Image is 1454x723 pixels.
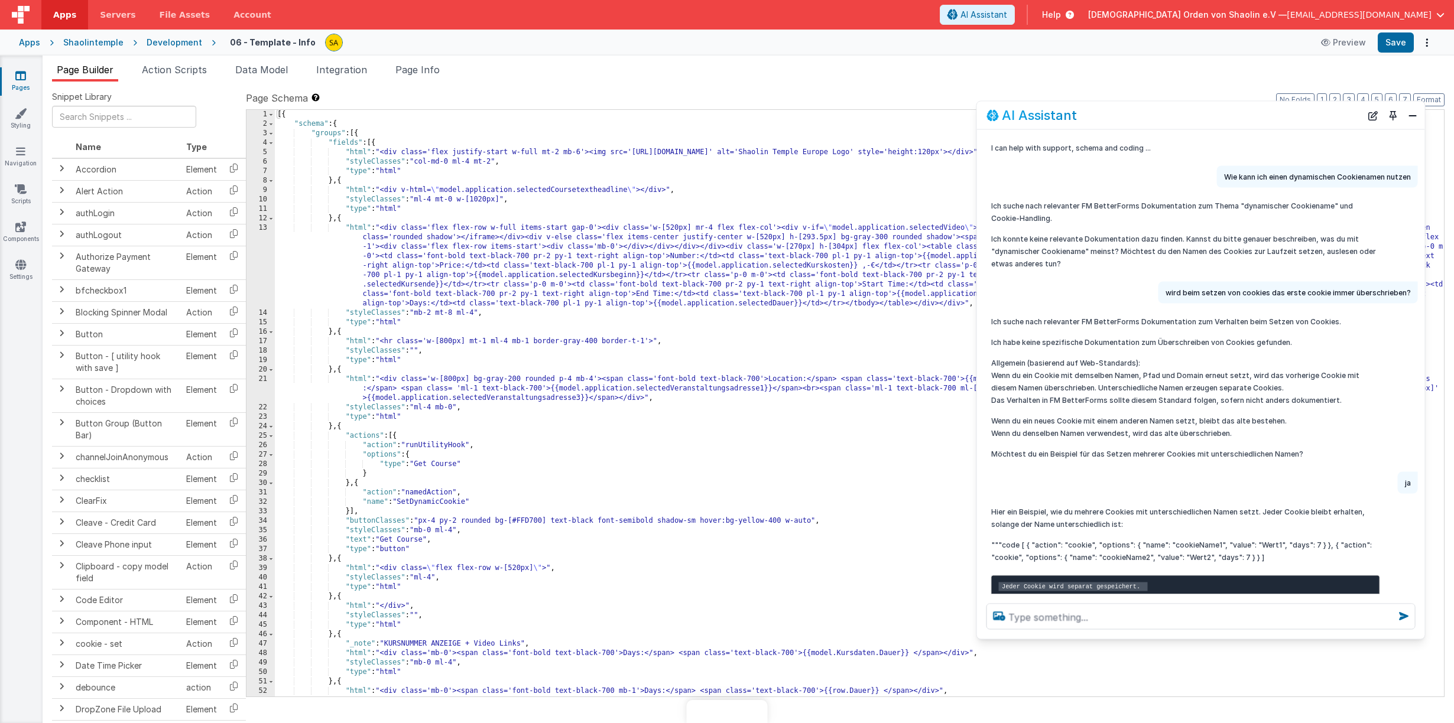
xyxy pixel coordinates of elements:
div: 11 [246,204,275,214]
div: 48 [246,649,275,658]
span: Page Info [395,64,440,76]
div: 23 [246,412,275,422]
td: Element [181,279,222,301]
button: 7 [1399,93,1411,106]
div: 31 [246,488,275,497]
div: 44 [246,611,275,620]
button: Toggle Pin [1385,107,1401,123]
td: Element [181,589,222,611]
div: 51 [246,677,275,686]
p: Möchtest du ein Beispiel für das Setzen mehrerer Cookies mit unterschiedlichen Namen? [991,448,1380,460]
button: Options [1419,34,1435,51]
td: Element [181,654,222,676]
input: Search Snippets ... [52,106,196,128]
div: 43 [246,601,275,611]
img: e3e1eaaa3c942e69edc95d4236ce57bf [326,34,342,51]
td: checklist [71,468,181,490]
div: 41 [246,582,275,592]
td: Element [181,345,222,379]
div: 45 [246,620,275,630]
div: 16 [246,327,275,337]
td: action [181,676,222,698]
button: 2 [1329,93,1341,106]
span: [DEMOGRAPHIC_DATA] Orden von Shaolin e.V — [1088,9,1287,21]
span: File Assets [160,9,210,21]
td: Clipboard - copy model field [71,555,181,589]
button: [DEMOGRAPHIC_DATA] Orden von Shaolin e.V — [EMAIL_ADDRESS][DOMAIN_NAME] [1088,9,1445,21]
div: 10 [246,195,275,204]
div: 24 [246,422,275,431]
td: Authorize Payment Gateway [71,246,181,279]
div: 19 [246,356,275,365]
div: 26 [246,441,275,450]
div: 39 [246,564,275,573]
p: Wie kann ich einen dynamischen Cookienamen nutzen [1224,171,1411,183]
td: Component - HTML [71,611,181,633]
td: Alert Action [71,180,181,202]
div: 46 [246,630,275,639]
div: 4 [246,138,275,148]
div: 25 [246,431,275,441]
button: No Folds [1276,93,1315,106]
td: Element [181,490,222,512]
td: DropZone File Upload [71,698,181,720]
div: 38 [246,554,275,564]
button: Close [1405,107,1420,123]
button: Preview [1314,33,1373,52]
td: Accordion [71,158,181,181]
td: Cleave Phone input [71,533,181,555]
div: 18 [246,346,275,356]
div: 9 [246,185,275,195]
p: Allgemein (basierend auf Web-Standards): Wenn du ein Cookie mit demselben Namen, Pfad und Domain ... [991,357,1380,406]
div: 32 [246,497,275,507]
div: 15 [246,318,275,327]
span: Type [186,142,207,152]
div: 33 [246,507,275,516]
div: 12 [246,214,275,223]
td: Element [181,468,222,490]
div: 6 [246,157,275,167]
code: Jeder Cookie wird separat gespeichert. Wenn du einen Cookie mit demselben Namen erneut setzt, wir... [999,582,1310,602]
td: Code Editor [71,589,181,611]
td: Button - [ utility hook with save ] [71,345,181,379]
p: Ich habe keine spezifische Dokumentation zum Überschreiben von Cookies gefunden. [991,336,1380,349]
span: Servers [100,9,135,21]
div: 49 [246,658,275,667]
button: Format [1413,93,1445,106]
button: 1 [1317,93,1327,106]
div: 21 [246,374,275,403]
p: Wenn du ein neues Cookie mit einem anderen Namen setzt, bleibt das alte bestehen. Wenn du denselb... [991,415,1380,439]
div: Apps [19,37,40,48]
td: Element [181,698,222,720]
button: AI Assistant [940,5,1015,25]
p: Ich suche nach relevanter FM BetterForms Dokumentation zum Verhalten beim Setzen von Cookies. [991,315,1380,328]
h2: AI Assistant [1002,108,1077,122]
span: Data Model [235,64,288,76]
p: Hier ein Beispiel, wie du mehrere Cookies mit unterschiedlichen Namen setzt. Jeder Cookie bleibt ... [991,506,1380,530]
td: Action [181,633,222,654]
td: Action [181,446,222,468]
span: [EMAIL_ADDRESS][DOMAIN_NAME] [1287,9,1432,21]
button: 3 [1343,93,1355,106]
td: authLogin [71,202,181,224]
td: Blocking Spinner Modal [71,301,181,323]
p: ja [1405,477,1411,489]
td: Action [181,301,222,323]
td: cookie - set [71,633,181,654]
td: Action [181,555,222,589]
div: 29 [246,469,275,478]
td: Element [181,611,222,633]
span: Snippet Library [52,91,112,103]
div: 2 [246,119,275,129]
div: 17 [246,337,275,346]
span: Page Schema [246,91,308,105]
button: Save [1378,32,1414,53]
button: New Chat [1365,107,1381,123]
span: Name [76,142,101,152]
div: 42 [246,592,275,601]
button: 6 [1385,93,1397,106]
div: 27 [246,450,275,460]
div: 1 [246,110,275,119]
h4: 06 - Template - Info [230,38,316,47]
td: authLogout [71,224,181,246]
